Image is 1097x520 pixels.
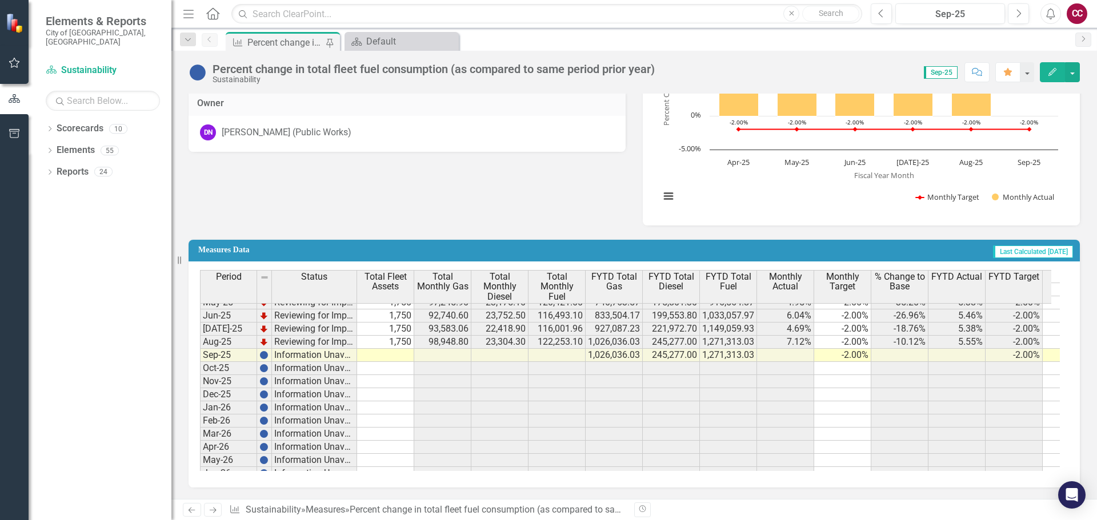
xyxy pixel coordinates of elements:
text: -5.00% [679,143,701,154]
img: 8DAGhfEEPCf229AAAAAElFTkSuQmCC [260,273,269,282]
td: 245,277.00 [643,336,700,349]
text: -2.00% [788,118,806,126]
text: -2.00% [1020,118,1038,126]
div: [PERSON_NAME] (Public Works) [222,126,351,139]
img: BgCOk07PiH71IgAAAABJRU5ErkJggg== [259,403,269,412]
text: -2.00% [730,118,748,126]
td: 116,001.96 [529,323,586,336]
span: Period [216,272,242,282]
a: Elements [57,144,95,157]
td: 1,750 [357,336,414,349]
path: Apr-25, -2. Monthly Target. [736,127,741,132]
td: -10.12% [871,336,928,349]
td: Nov-25 [200,375,257,388]
div: » » [229,503,626,517]
img: BgCOk07PiH71IgAAAABJRU5ErkJggg== [259,416,269,425]
div: Sep-25 [899,7,1001,21]
span: Status [301,272,327,282]
td: Reviewing for Improvement [272,309,357,323]
path: Jun-25, -2. Monthly Target. [853,127,858,132]
td: 92,740.60 [414,309,471,323]
text: Jun-25 [843,157,866,167]
td: Sep-25 [200,349,257,362]
span: Last Calculated [DATE] [993,245,1073,258]
button: Show Monthly Actual [992,192,1054,202]
td: 93,583.06 [414,323,471,336]
div: Sustainability [213,75,655,84]
td: 221,972.70 [643,323,700,336]
td: May-26 [200,454,257,467]
td: Jun-25 [200,309,257,323]
span: FYTD Total Fuel [702,272,754,292]
td: 6.04% [757,309,814,323]
td: -2.00% [814,309,871,323]
path: Jul-25, 4.69235858. Monthly Actual. [894,84,933,116]
td: -2.00% [986,336,1043,349]
td: -26.96% [871,309,928,323]
img: BgCOk07PiH71IgAAAABJRU5ErkJggg== [259,442,269,452]
td: Jun-26 [200,467,257,480]
button: Sep-25 [895,3,1005,24]
td: Reviewing for Improvement [272,336,357,349]
td: Information Unavailable [272,349,357,362]
text: -2.00% [904,118,922,126]
svg: Interactive chart [654,43,1064,214]
img: Information Unavailable [189,63,207,82]
a: Sustainability [46,64,160,77]
h3: Measures Data [198,245,537,254]
div: Percent change in total fleet fuel consumption (as compared to same period prior year) [350,504,698,515]
td: Information Unavailable [272,362,357,375]
td: -18.76% [871,323,928,336]
td: Apr-26 [200,441,257,454]
td: 7.12% [757,336,814,349]
td: Information Unavailable [272,467,357,480]
td: 1,026,036.03 [586,336,643,349]
td: 1,271,313.03 [700,336,757,349]
td: 199,553.80 [643,309,700,323]
span: FYTD Target [988,272,1039,282]
img: BgCOk07PiH71IgAAAABJRU5ErkJggg== [259,364,269,373]
td: -2.00% [986,323,1043,336]
td: 116,493.10 [529,309,586,323]
img: BgCOk07PiH71IgAAAABJRU5ErkJggg== [259,455,269,465]
td: [DATE]-25 [200,323,257,336]
span: Monthly Actual [759,272,811,292]
div: 10 [109,124,127,134]
td: Jan-26 [200,401,257,414]
path: Aug-25, -2. Monthly Target. [969,127,974,132]
span: Search [819,9,843,18]
td: 5.55% [928,336,986,349]
td: 1,271,313.03 [700,349,757,362]
span: FYTD Total Diesel [645,272,697,292]
td: Dec-25 [200,388,257,401]
text: -2.00% [962,118,980,126]
div: Open Intercom Messenger [1058,481,1086,509]
img: TnMDeAgwAPMxUmUi88jYAAAAAElFTkSuQmCC [259,324,269,333]
td: Information Unavailable [272,375,357,388]
span: Sep-25 [924,66,958,79]
path: May-25, -2. Monthly Target. [795,127,799,132]
td: Information Unavailable [272,428,357,441]
span: FYTD Total Gas [588,272,640,292]
div: DN [200,124,216,140]
td: -2.00% [986,349,1043,362]
td: -2.00% [814,323,871,336]
td: 5.38% [928,323,986,336]
text: -2.00% [846,118,864,126]
small: City of [GEOGRAPHIC_DATA], [GEOGRAPHIC_DATA] [46,28,160,47]
button: CC [1067,3,1087,24]
a: Sustainability [246,504,301,515]
td: 245,277.00 [643,349,700,362]
td: 927,087.23 [586,323,643,336]
span: Total Fleet Assets [359,272,411,292]
div: Chart. Highcharts interactive chart. [654,43,1068,214]
text: Percent Change [661,72,671,126]
img: BgCOk07PiH71IgAAAABJRU5ErkJggg== [259,469,269,478]
img: TnMDeAgwAPMxUmUi88jYAAAAAElFTkSuQmCC [259,311,269,320]
div: 55 [101,146,119,155]
path: Aug-25, 7.12053545. Monthly Actual. [952,68,991,116]
div: Percent change in total fleet fuel consumption (as compared to same period prior year) [247,35,323,50]
input: Search ClearPoint... [231,4,862,24]
td: 5.46% [928,309,986,323]
img: BgCOk07PiH71IgAAAABJRU5ErkJggg== [259,377,269,386]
